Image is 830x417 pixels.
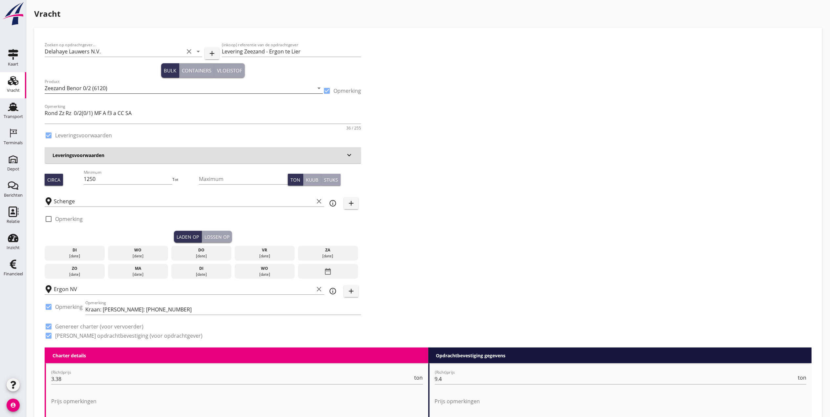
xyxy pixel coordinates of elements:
input: Product [45,83,314,93]
div: Transport [4,114,23,119]
input: Losplaats [54,284,314,294]
div: Vloeistof [217,67,242,74]
div: Circa [47,176,60,183]
input: Opmerking [85,304,361,315]
div: [DATE] [46,253,103,259]
div: [DATE] [299,253,356,259]
label: Genereer charter (voor vervoerder) [55,323,143,330]
div: do [173,247,230,253]
button: Bulk [161,63,179,78]
div: Vracht [7,88,20,92]
h1: Vracht [34,8,822,20]
i: clear [185,48,193,55]
button: Circa [45,174,63,186]
input: Maximum [199,174,288,184]
div: ma [110,266,167,271]
button: Laden op [174,231,202,243]
label: [PERSON_NAME] opdrachtbevestiging (voor opdrachtgever) [55,332,202,339]
span: ton [798,375,806,380]
button: Ton [288,174,303,186]
div: Financieel [4,272,23,276]
div: di [46,247,103,253]
i: clear [315,197,323,205]
button: Lossen op [202,231,232,243]
input: (Richt)prijs [435,374,797,384]
i: account_circle [7,399,20,412]
div: Berichten [4,193,23,197]
i: add [347,287,355,295]
i: arrow_drop_down [194,48,202,55]
input: Laadplaats [54,196,314,207]
div: Containers [182,67,211,74]
div: [DATE] [46,271,103,277]
i: add [208,50,216,57]
div: wo [236,266,293,271]
div: Kaart [8,62,18,66]
div: [DATE] [110,271,167,277]
span: ton [415,375,423,380]
label: Leveringsvoorwaarden [55,132,112,139]
label: Opmerking [55,304,83,310]
input: (inkoop) referentie van de opdrachtgever [222,46,361,57]
i: date_range [324,266,332,277]
div: Lossen op [204,233,229,240]
div: Stuks [324,176,338,183]
div: Ton [290,176,300,183]
div: [DATE] [236,271,293,277]
div: Bulk [164,67,176,74]
input: Zoeken op opdrachtgever... [45,46,184,57]
i: arrow_drop_down [315,84,323,92]
i: clear [315,285,323,293]
div: Terminals [4,141,23,145]
div: [DATE] [236,253,293,259]
label: Opmerking [55,216,83,222]
textarea: Opmerking [45,108,361,124]
i: info_outline [329,199,337,207]
img: logo-small.a267ee39.svg [1,2,25,26]
div: za [299,247,356,253]
div: Inzicht [7,246,20,250]
div: Laden op [177,233,199,240]
div: Relatie [7,219,20,224]
button: Vloeistof [214,63,245,78]
div: 36 / 255 [346,126,361,130]
div: vr [236,247,293,253]
div: Depot [7,167,19,171]
h3: Leveringsvoorwaarden [53,152,345,159]
input: (Richt)prijs [51,374,413,384]
label: Opmerking [333,88,361,94]
div: [DATE] [173,253,230,259]
div: di [173,266,230,271]
button: Kuub [303,174,321,186]
input: Minimum [84,174,173,184]
div: zo [46,266,103,271]
i: keyboard_arrow_down [345,151,353,159]
div: [DATE] [173,271,230,277]
button: Containers [179,63,214,78]
div: Tot [172,177,199,183]
i: add [347,199,355,207]
i: info_outline [329,287,337,295]
div: Kuub [306,176,318,183]
div: [DATE] [110,253,167,259]
div: wo [110,247,167,253]
button: Stuks [321,174,341,186]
